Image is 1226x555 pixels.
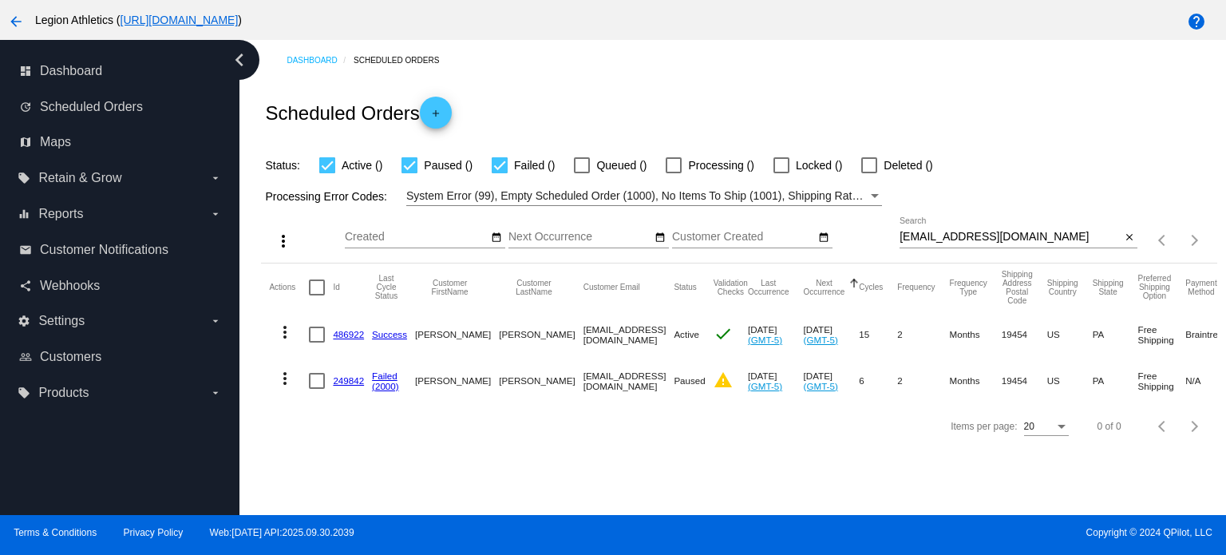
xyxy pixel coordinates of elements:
input: Customer Created [672,231,816,244]
mat-icon: more_vert [275,369,295,388]
span: Paused () [424,156,473,175]
a: (GMT-5) [748,335,782,345]
mat-icon: more_vert [275,323,295,342]
a: update Scheduled Orders [19,94,222,120]
span: Failed () [514,156,555,175]
button: Change sorting for PaymentMethod.Type [1185,279,1216,296]
mat-cell: 2 [897,311,949,358]
i: settings [18,315,30,327]
mat-cell: PA [1093,358,1138,404]
a: people_outline Customers [19,344,222,370]
mat-icon: date_range [491,232,502,244]
span: Processing Error Codes: [265,190,387,203]
mat-icon: close [1124,232,1135,244]
span: Dashboard [40,64,102,78]
span: Queued () [596,156,647,175]
i: update [19,101,32,113]
i: equalizer [18,208,30,220]
span: Active [674,329,699,339]
button: Change sorting for PreferredShippingOption [1138,274,1172,300]
button: Change sorting for CustomerLastName [499,279,568,296]
a: Dashboard [287,48,354,73]
mat-cell: [DATE] [748,311,804,358]
a: 249842 [333,375,364,386]
mat-icon: warning [714,371,733,390]
mat-cell: Months [950,311,1002,358]
h2: Scheduled Orders [265,97,451,129]
mat-cell: 19454 [1002,311,1047,358]
a: (GMT-5) [804,381,838,391]
mat-cell: [DATE] [748,358,804,404]
button: Change sorting for ShippingCountry [1047,279,1078,296]
mat-icon: date_range [655,232,666,244]
a: (GMT-5) [804,335,838,345]
mat-select: Items per page: [1024,422,1069,433]
button: Change sorting for Status [674,283,696,292]
mat-header-cell: Actions [269,264,309,311]
mat-header-cell: Validation Checks [714,264,748,311]
span: 20 [1024,421,1034,432]
span: Customer Notifications [40,243,168,257]
i: local_offer [18,387,30,399]
mat-cell: [PERSON_NAME] [415,358,499,404]
span: Maps [40,135,71,149]
span: Active () [342,156,382,175]
mat-icon: arrow_back [6,12,26,31]
span: Reports [38,207,83,221]
mat-cell: Free Shipping [1138,358,1186,404]
a: Terms & Conditions [14,527,97,538]
i: chevron_left [227,47,252,73]
mat-cell: 2 [897,358,949,404]
span: Legion Athletics ( ) [35,14,242,26]
div: 0 of 0 [1097,421,1121,432]
a: share Webhooks [19,273,222,299]
button: Previous page [1147,410,1179,442]
mat-cell: [EMAIL_ADDRESS][DOMAIN_NAME] [583,311,674,358]
mat-cell: Free Shipping [1138,311,1186,358]
button: Previous page [1147,224,1179,256]
button: Change sorting for ShippingState [1093,279,1124,296]
input: Next Occurrence [508,231,652,244]
i: email [19,244,32,256]
button: Change sorting for LastOccurrenceUtc [748,279,789,296]
mat-cell: [PERSON_NAME] [415,311,499,358]
mat-cell: Months [950,358,1002,404]
div: Items per page: [951,421,1017,432]
input: Created [345,231,488,244]
i: dashboard [19,65,32,77]
button: Change sorting for Frequency [897,283,935,292]
button: Change sorting for Cycles [859,283,883,292]
button: Change sorting for CustomerFirstName [415,279,484,296]
a: Privacy Policy [124,527,184,538]
i: arrow_drop_down [209,172,222,184]
mat-cell: US [1047,358,1093,404]
button: Next page [1179,410,1211,442]
mat-icon: help [1187,12,1206,31]
mat-cell: 15 [859,311,897,358]
a: (GMT-5) [748,381,782,391]
span: Scheduled Orders [40,100,143,114]
span: Webhooks [40,279,100,293]
span: Paused [674,375,705,386]
mat-icon: date_range [818,232,829,244]
i: arrow_drop_down [209,315,222,327]
i: local_offer [18,172,30,184]
mat-cell: [PERSON_NAME] [499,311,583,358]
span: Settings [38,314,85,328]
mat-cell: [PERSON_NAME] [499,358,583,404]
mat-icon: add [426,108,445,127]
i: people_outline [19,351,32,363]
i: arrow_drop_down [209,387,222,399]
mat-select: Filter by Processing Error Codes [406,186,882,206]
mat-cell: US [1047,311,1093,358]
i: share [19,279,32,292]
mat-cell: 6 [859,358,897,404]
i: arrow_drop_down [209,208,222,220]
span: Locked () [796,156,842,175]
mat-cell: [DATE] [804,311,860,358]
a: Web:[DATE] API:2025.09.30.2039 [210,527,354,538]
span: Customers [40,350,101,364]
a: 486922 [333,329,364,339]
input: Search [900,231,1121,244]
a: (2000) [372,381,399,391]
